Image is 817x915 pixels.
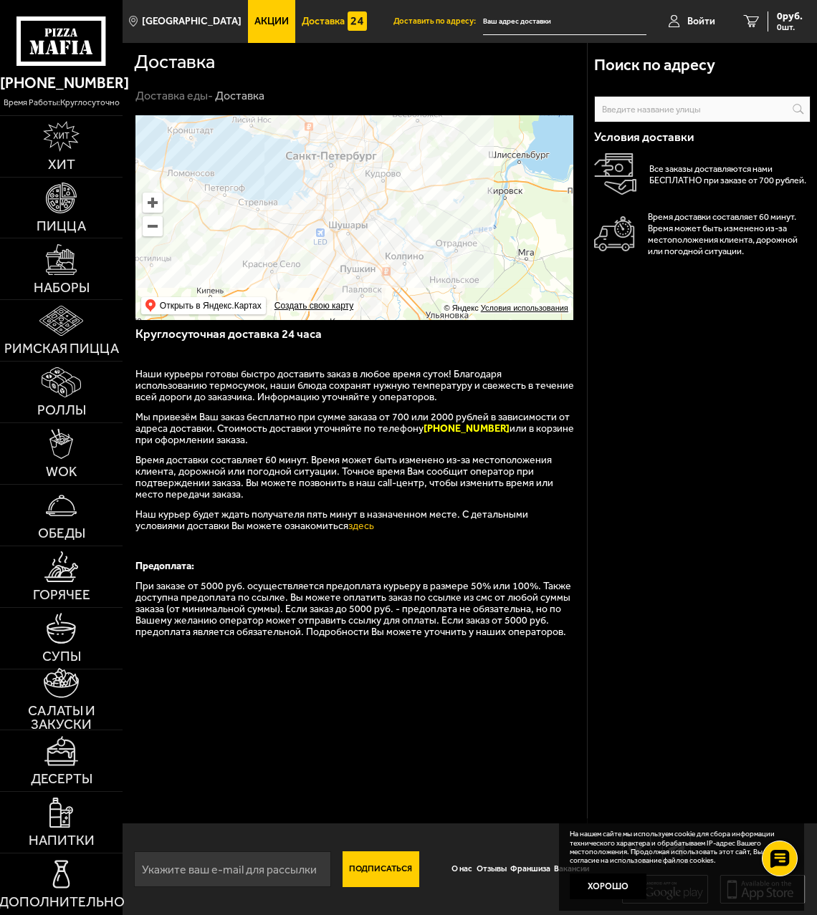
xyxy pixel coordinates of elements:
input: Ваш адрес доставки [483,9,646,35]
span: Время доставки составляет 60 минут. Время может быть изменено из-за местоположения клиента, дорож... [135,454,553,500]
span: Доставить по адресу: [393,17,483,25]
span: Акции [254,16,289,26]
a: Отзывы [474,856,508,882]
ymaps: © Яндекс [444,304,479,312]
b: [PHONE_NUMBER] [424,422,510,435]
span: Наши курьеры готовы быстро доставить заказ в любое время суток! Благодаря использованию термосумо... [135,368,574,403]
span: Хит [48,158,75,171]
span: [GEOGRAPHIC_DATA] [142,16,242,26]
input: Укажите ваш e-mail для рассылки [134,851,331,887]
span: Супы [42,649,81,663]
a: О нас [450,856,474,882]
a: Вакансии [553,856,591,882]
span: Пицца [37,219,86,233]
div: Доставка [215,89,264,104]
img: Автомобиль доставки [594,216,635,251]
span: WOK [46,465,77,478]
span: Горячее [33,588,90,601]
a: Условия использования [481,304,568,312]
h3: Поиск по адресу [594,57,715,73]
button: Хорошо [570,873,646,899]
img: 15daf4d41897b9f0e9f617042186c801.svg [348,11,367,31]
span: Обеды [38,526,85,540]
a: здесь [348,520,374,532]
p: Время доставки составляет 60 минут. Время может быть изменено из-за местоположения клиента, дорож... [648,211,811,257]
span: Доставка [302,16,345,26]
p: На нашем сайте мы используем cookie для сбора информации технического характера и обрабатываем IP... [570,830,785,865]
ymaps: Открыть в Яндекс.Картах [160,297,262,314]
a: Доставка еды- [135,89,213,102]
h3: Условия доставки [594,131,811,143]
ymaps: Открыть в Яндекс.Картах [141,297,266,314]
span: Войти [687,16,715,26]
b: Предоплата: [135,560,194,572]
span: Наборы [34,281,90,294]
input: Введите название улицы [594,96,811,122]
img: Оплата доставки [594,153,636,195]
span: Десерты [31,772,92,785]
span: Напитки [29,833,95,847]
p: Все заказы доставляются нами БЕСПЛАТНО при заказе от 700 рублей. [649,163,811,186]
span: При заказе от 5000 руб. осуществляется предоплата курьеру в размере 50% или 100%. Также доступна ... [135,580,571,638]
span: 0 шт. [777,23,803,32]
span: Роллы [37,403,86,417]
button: Подписаться [343,851,419,887]
a: Создать свою карту [272,301,356,311]
span: 0 руб. [777,11,803,21]
h1: Доставка [134,52,215,72]
a: Франшиза [508,856,552,882]
h3: Круглосуточная доставка 24 часа [135,328,575,349]
span: Наш курьер будет ждать получателя пять минут в назначенном месте. С детальными условиями доставки... [135,508,528,532]
span: Римская пицца [4,342,119,355]
span: Мы привезём Ваш заказ бесплатно при сумме заказа от 700 или 2000 рублей в зависимости от адреса д... [135,411,574,446]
